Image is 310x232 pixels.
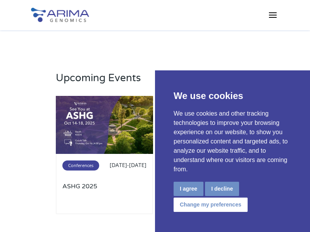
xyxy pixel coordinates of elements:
[62,182,146,208] a: ASHG 2025
[62,160,99,171] span: Conferences
[31,8,89,22] img: Arima-Genomics-logo
[56,96,153,154] img: ashg-2025-500x300.jpg
[174,182,203,196] button: I agree
[56,72,141,96] h3: Upcoming Events
[174,198,248,212] button: Change my preferences
[205,182,239,196] button: I decline
[110,161,146,169] span: [DATE]-[DATE]
[174,109,291,174] p: We use cookies and other tracking technologies to improve your browsing experience on our website...
[174,89,291,103] p: We use cookies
